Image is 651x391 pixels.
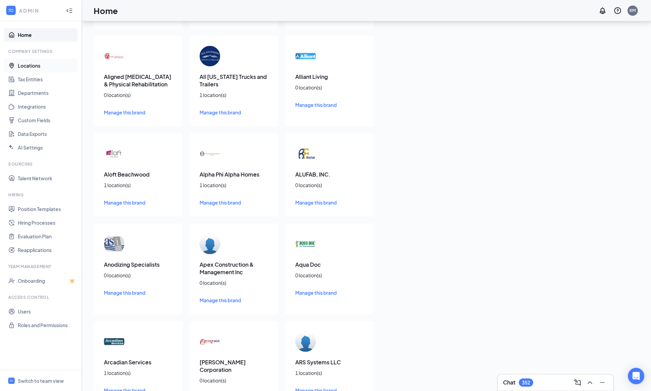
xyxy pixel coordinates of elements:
a: Locations [18,59,76,72]
svg: WorkstreamLogo [8,7,14,14]
svg: WorkstreamLogo [9,378,14,383]
img: ARS Systems LLC logo [295,331,316,352]
span: Manage this brand [295,102,337,108]
div: 1 location(s) [200,92,268,98]
div: Company Settings [8,48,75,54]
img: Anodizing Specialists logo [104,234,124,254]
a: Manage this brand [200,199,268,206]
div: 0 location(s) [295,84,364,91]
a: Custom Fields [18,113,76,127]
a: Integrations [18,100,76,113]
div: 0 location(s) [200,377,268,384]
a: Manage this brand [295,101,364,109]
h3: Arcadian Services [104,359,172,366]
a: Hiring Processes [18,216,76,229]
div: 0 location(s) [295,182,364,188]
a: Manage this brand [104,109,172,116]
div: KM [629,8,636,13]
h3: Chat [503,379,515,386]
span: Manage this brand [104,109,145,115]
span: Manage this brand [295,199,337,206]
a: Home [18,28,76,42]
div: 0 location(s) [200,279,268,286]
div: ADMIN [19,7,60,14]
svg: Notifications [598,6,607,15]
span: Manage this brand [104,290,145,296]
h3: Aqua Doc [295,261,364,268]
svg: ChevronUp [586,378,594,387]
img: Archer Corporation logo [200,331,220,352]
a: Manage this brand [295,289,364,296]
div: 1 location(s) [104,369,172,376]
img: Alpha Phi Alpha Homes logo [200,143,220,164]
a: Roles and Permissions [18,318,76,332]
img: All Colorado Trucks and Trailers logo [200,46,220,66]
button: Minimize [597,377,608,388]
svg: ComposeMessage [573,378,582,387]
a: OnboardingCrown [18,274,76,288]
a: Manage this brand [295,199,364,206]
span: Manage this brand [295,290,337,296]
button: ChevronUp [584,377,595,388]
div: Sourcing [8,161,75,167]
h3: All [US_STATE] Trucks and Trailers [200,73,268,88]
a: Manage this brand [104,199,172,206]
span: Manage this brand [104,199,145,206]
h3: ARS Systems LLC [295,359,364,366]
h3: ALUFAB, INC. [295,171,364,178]
a: AI Settings [18,141,76,154]
div: 1 location(s) [295,369,364,376]
span: Manage this brand [200,199,241,206]
img: Aligned Chiropractic & Physical Rehabilitation logo [104,46,124,66]
div: Hiring [8,192,75,198]
a: Data Exports [18,127,76,141]
h3: Alliant Living [295,73,364,81]
a: Manage this brand [200,296,268,304]
div: 0 location(s) [104,272,172,279]
svg: Collapse [66,7,73,14]
img: Arcadian Services logo [104,331,124,352]
a: Reapplications [18,243,76,257]
span: Manage this brand [200,109,241,115]
button: ComposeMessage [572,377,583,388]
h3: Alpha Phi Alpha Homes [200,171,268,178]
h1: Home [94,5,118,16]
h3: Aligned [MEDICAL_DATA] & Physical Rehabilitation [104,73,172,88]
a: Manage this brand [104,289,172,296]
img: Aqua Doc logo [295,234,316,254]
svg: Minimize [598,378,606,387]
img: Apex Construction & Management Inc logo [200,234,220,254]
h3: [PERSON_NAME] Corporation [200,359,268,374]
a: Evaluation Plan [18,229,76,243]
h3: Apex Construction & Management Inc [200,261,268,276]
a: Tax Entities [18,72,76,86]
div: 1 location(s) [104,182,172,188]
div: Open Intercom Messenger [628,368,644,384]
a: Users [18,305,76,318]
h3: Anodizing Specialists [104,261,172,268]
a: Departments [18,86,76,100]
div: Team Management [8,264,75,269]
div: Access control [8,294,75,300]
div: 352 [522,380,530,386]
svg: QuestionInfo [613,6,622,15]
div: 1 location(s) [200,182,268,188]
div: Switch to team view [18,377,64,384]
a: Talent Network [18,171,76,185]
img: Aloft Beachwood logo [104,143,124,164]
img: ALUFAB, INC. logo [295,143,316,164]
a: Manage this brand [200,109,268,116]
h3: Aloft Beachwood [104,171,172,178]
div: 0 location(s) [104,92,172,98]
img: Alliant Living logo [295,46,316,66]
span: Manage this brand [200,297,241,303]
div: 0 location(s) [295,272,364,279]
a: Position Templates [18,202,76,216]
